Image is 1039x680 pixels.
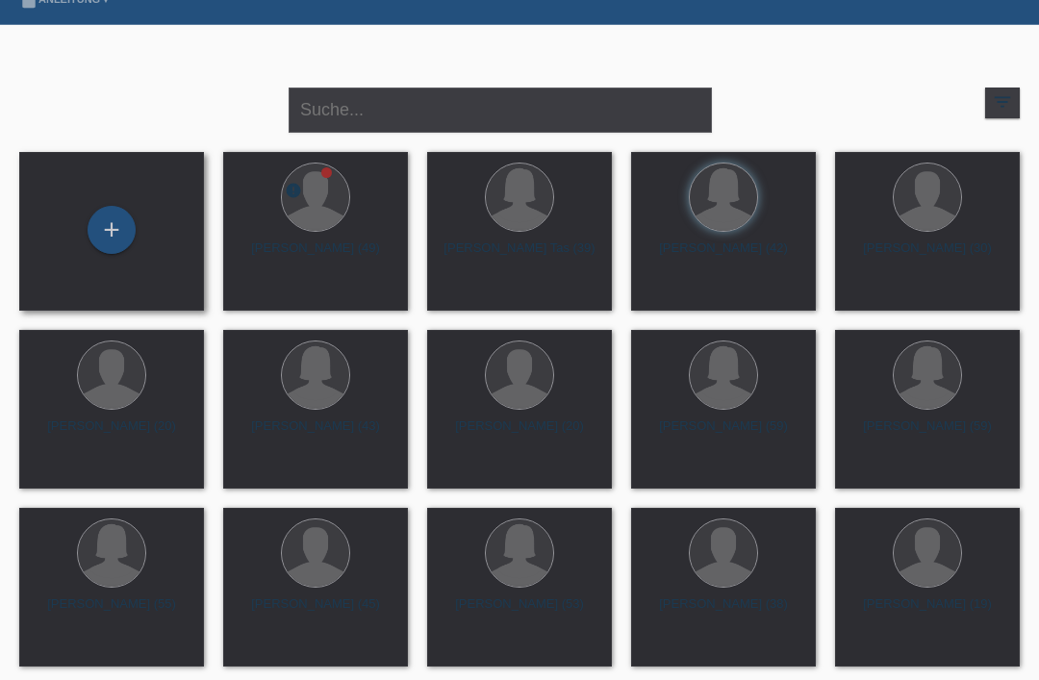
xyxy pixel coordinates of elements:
[443,418,596,449] div: [PERSON_NAME] (20)
[646,596,800,627] div: [PERSON_NAME] (38)
[850,240,1004,271] div: [PERSON_NAME] (30)
[239,418,393,449] div: [PERSON_NAME] (43)
[35,596,189,627] div: [PERSON_NAME] (55)
[850,596,1004,627] div: [PERSON_NAME] (19)
[89,214,135,246] div: Kund*in hinzufügen
[285,182,302,199] i: error
[992,91,1013,113] i: filter_list
[35,418,189,449] div: [PERSON_NAME] (20)
[443,596,596,627] div: [PERSON_NAME] (53)
[239,240,393,271] div: [PERSON_NAME] (49)
[850,418,1004,449] div: [PERSON_NAME] (59)
[646,240,800,271] div: [PERSON_NAME] (42)
[443,240,596,271] div: [PERSON_NAME] Tas (39)
[239,596,393,627] div: [PERSON_NAME] (45)
[285,182,302,202] div: Zurückgewiesen
[289,88,712,133] input: Suche...
[646,418,800,449] div: [PERSON_NAME] (59)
